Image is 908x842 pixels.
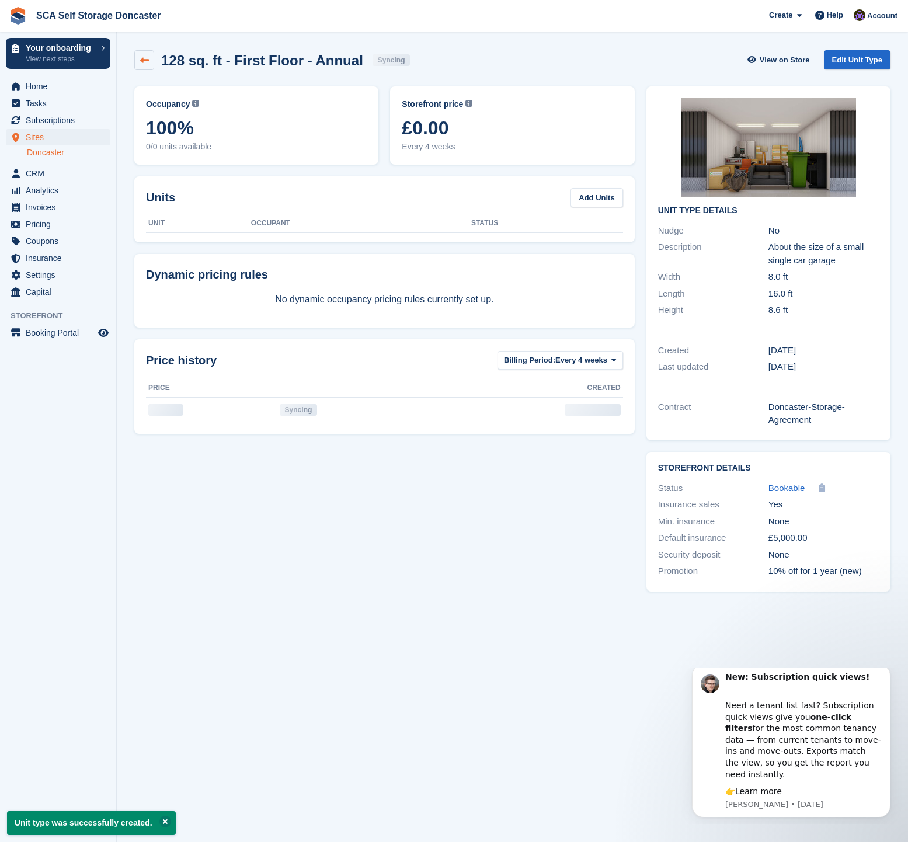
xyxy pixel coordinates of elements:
[26,44,95,52] p: Your onboarding
[768,498,879,512] div: Yes
[61,119,107,128] a: Learn more
[26,199,96,215] span: Invoices
[768,515,879,528] div: None
[192,100,199,107] img: icon-info-grey-7440780725fd019a000dd9b08b2336e03edf1995a4989e88bcd33f0948082b44.svg
[827,9,843,21] span: Help
[6,325,110,341] a: menu
[6,129,110,145] a: menu
[854,9,865,21] img: Ross Chapman
[146,117,367,138] span: 100%
[51,4,195,13] b: New: Subscription quick views!
[26,165,96,182] span: CRM
[6,182,110,199] a: menu
[27,147,110,158] a: Doncaster
[760,54,810,66] span: View on Store
[6,250,110,266] a: menu
[658,224,768,238] div: Nudge
[26,6,45,25] img: Profile image for Steven
[26,182,96,199] span: Analytics
[768,270,879,284] div: 8.0 ft
[498,351,623,370] button: Billing Period: Every 4 weeks
[768,344,879,357] div: [DATE]
[146,379,277,398] th: Price
[658,287,768,301] div: Length
[769,9,792,21] span: Create
[504,354,555,366] span: Billing Period:
[26,267,96,283] span: Settings
[658,548,768,562] div: Security deposit
[658,515,768,528] div: Min. insurance
[658,206,879,215] h2: Unit Type details
[867,10,897,22] span: Account
[146,189,175,206] h2: Units
[402,117,622,138] span: £0.00
[26,284,96,300] span: Capital
[658,565,768,578] div: Promotion
[51,118,207,130] div: 👉
[146,266,623,283] div: Dynamic pricing rules
[658,464,879,473] h2: Storefront Details
[6,165,110,182] a: menu
[555,354,607,366] span: Every 4 weeks
[6,199,110,215] a: menu
[251,214,471,233] th: Occupant
[161,53,363,68] h2: 128 sq. ft - First Floor - Annual
[658,498,768,512] div: Insurance sales
[746,50,815,69] a: View on Store
[32,6,166,25] a: SCA Self Storage Doncaster
[26,129,96,145] span: Sites
[9,7,27,25] img: stora-icon-8386f47178a22dfd0bd8f6a31ec36ba5ce8667c1dd55bd0f319d3a0aa187defe.svg
[768,482,805,495] a: Bookable
[26,325,96,341] span: Booking Portal
[768,548,879,562] div: None
[768,531,879,545] div: £5,000.00
[6,78,110,95] a: menu
[824,50,890,69] a: Edit Unit Type
[402,141,622,153] span: Every 4 weeks
[465,100,472,107] img: icon-info-grey-7440780725fd019a000dd9b08b2336e03edf1995a4989e88bcd33f0948082b44.svg
[373,54,410,66] div: Syncing
[768,565,879,578] div: 10% off for 1 year (new)
[768,304,879,317] div: 8.6 ft
[96,326,110,340] a: Preview store
[658,401,768,427] div: Contract
[570,188,622,207] a: Add Units
[146,214,251,233] th: Unit
[26,250,96,266] span: Insurance
[768,287,879,301] div: 16.0 ft
[51,20,207,112] div: Need a tenant list fast? Subscription quick views give you for the most common tenancy data — fro...
[658,270,768,284] div: Width
[6,112,110,128] a: menu
[768,241,879,267] div: About the size of a small single car garage
[658,241,768,267] div: Description
[280,404,318,416] div: Syncing
[658,304,768,317] div: Height
[11,310,116,322] span: Storefront
[674,668,908,824] iframe: Intercom notifications message
[681,98,856,197] img: 125%20SQ.FT.jpg
[26,233,96,249] span: Coupons
[6,216,110,232] a: menu
[26,112,96,128] span: Subscriptions
[26,95,96,112] span: Tasks
[146,141,367,153] span: 0/0 units available
[6,284,110,300] a: menu
[146,352,217,369] span: Price history
[26,78,96,95] span: Home
[6,267,110,283] a: menu
[768,401,879,427] div: Doncaster-Storage-Agreement
[658,531,768,545] div: Default insurance
[26,54,95,64] p: View next steps
[146,293,623,307] p: No dynamic occupancy pricing rules currently set up.
[26,216,96,232] span: Pricing
[768,360,879,374] div: [DATE]
[51,131,207,142] p: Message from Steven, sent 4d ago
[7,811,176,835] p: Unit type was successfully created.
[146,98,190,110] span: Occupancy
[768,224,879,238] div: No
[471,214,623,233] th: Status
[658,344,768,357] div: Created
[658,360,768,374] div: Last updated
[6,233,110,249] a: menu
[587,382,621,393] span: Created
